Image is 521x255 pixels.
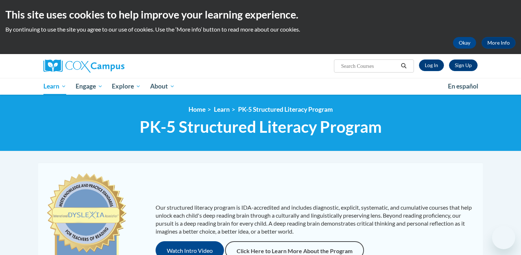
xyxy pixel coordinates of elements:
[140,117,382,136] span: PK-5 Structured Literacy Program
[340,62,398,70] input: Search Courses
[43,82,66,91] span: Learn
[33,78,488,95] div: Main menu
[238,106,333,113] a: PK-5 Structured Literacy Program
[150,82,175,91] span: About
[112,82,141,91] span: Explore
[419,59,444,71] a: Log In
[448,82,478,90] span: En español
[443,79,483,94] a: En español
[398,62,409,70] button: Search
[492,226,515,249] iframe: Button to launch messaging window
[189,106,206,113] a: Home
[5,7,516,22] h2: This site uses cookies to help improve your learning experience.
[107,78,145,95] a: Explore
[214,106,230,113] a: Learn
[76,82,103,91] span: Engage
[43,59,181,73] a: Cox Campus
[156,203,476,235] p: Our structured literacy program is IDA-accredited and includes diagnostic, explicit, systematic, ...
[453,37,476,49] button: Okay
[145,78,179,95] a: About
[43,59,124,73] img: Cox Campus
[39,78,71,95] a: Learn
[449,59,478,71] a: Register
[5,25,516,33] p: By continuing to use the site you agree to our use of cookies. Use the ‘More info’ button to read...
[482,37,516,49] a: More Info
[71,78,107,95] a: Engage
